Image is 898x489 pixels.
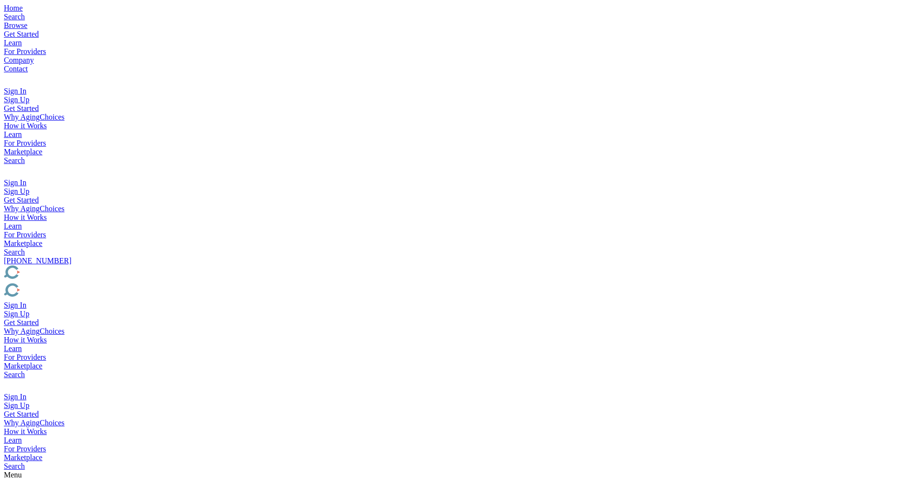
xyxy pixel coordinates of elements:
[4,427,894,436] div: How it Works
[4,95,894,104] div: Sign Up
[4,419,894,427] div: Why AgingChoices
[4,21,27,29] a: Browse
[4,222,894,231] div: Learn
[4,73,15,85] img: search-icon.svg
[4,231,894,239] div: For Providers
[4,130,894,139] div: Learn
[4,165,894,178] div: Popover trigger
[4,156,894,165] div: Search
[4,393,894,401] div: Sign In
[4,13,25,21] a: Search
[4,139,894,148] div: For Providers
[4,370,894,379] div: Search
[4,165,15,177] img: user-icon.svg
[4,39,22,47] a: Learn
[4,204,894,213] div: Why AgingChoices
[4,453,894,462] div: Marketplace
[4,310,894,318] div: Sign Up
[4,239,894,248] div: Marketplace
[4,87,894,95] div: Sign In
[4,113,894,122] div: Why AgingChoices
[4,344,894,353] div: Learn
[4,30,39,38] a: Get Started
[4,410,894,419] div: Get Started
[4,4,23,12] a: Home
[4,104,894,113] div: Get Started
[4,122,894,130] div: How it Works
[4,196,894,204] div: Get Started
[4,436,894,445] div: Learn
[4,301,894,310] div: Sign In
[4,401,894,410] div: Sign Up
[4,248,894,257] div: Search
[4,47,46,55] a: For Providers
[4,257,71,265] a: [PHONE_NUMBER]
[4,213,894,222] div: How it Works
[4,462,894,471] div: Search
[4,379,894,393] div: Popover trigger
[4,265,110,281] img: AgingChoices
[4,318,894,327] div: Get Started
[4,445,894,453] div: For Providers
[4,283,110,299] img: Choice!
[4,379,15,391] img: user-icon.svg
[4,187,894,196] div: Sign Up
[4,65,28,73] a: Contact
[4,327,894,336] div: Why AgingChoices
[4,353,894,362] div: For Providers
[4,178,894,187] div: Sign In
[4,336,894,344] div: How it Works
[4,471,894,479] div: Menu
[4,148,894,156] div: Marketplace
[4,362,894,370] div: Marketplace
[4,13,894,21] div: Popover trigger
[4,56,34,64] a: Company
